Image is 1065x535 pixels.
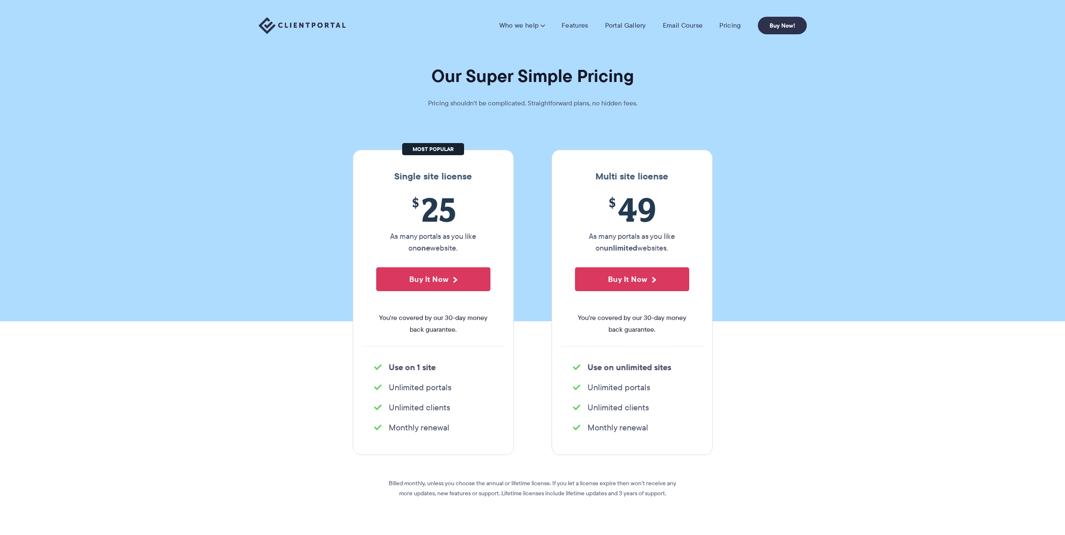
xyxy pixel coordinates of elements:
[382,478,683,498] p: Billed monthly, unless you choose the annual or lifetime license. If you let a license expire the...
[376,230,490,254] p: As many portals as you like on website.
[575,312,689,335] span: You're covered by our 30-day money back guarantee.
[362,171,505,182] h3: Single site license
[573,402,691,413] li: Unlimited clients
[374,381,493,393] li: Unlimited portals
[389,361,436,374] strong: Use on 1 site
[562,21,588,30] a: Features
[407,97,658,109] p: Pricing shouldn't be complicated. Straightforward plans, no hidden fees.
[499,21,545,30] a: Who we help
[719,21,741,30] a: Pricing
[417,242,430,253] strong: one
[575,230,689,254] p: As many portals as you like on websites.
[575,267,689,291] button: Buy It Now
[604,242,637,253] strong: unlimited
[573,422,691,433] li: Monthly renewal
[605,21,646,30] a: Portal Gallery
[374,422,493,433] li: Monthly renewal
[376,312,490,335] span: You're covered by our 30-day money back guarantee.
[376,267,490,291] button: Buy It Now
[663,21,703,30] a: Email Course
[376,190,490,228] span: 25
[573,381,691,393] li: Unlimited portals
[758,17,807,34] a: Buy Now!
[374,402,493,413] li: Unlimited clients
[588,361,671,374] strong: Use on unlimited sites
[560,171,704,182] h3: Multi site license
[575,190,689,228] span: 49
